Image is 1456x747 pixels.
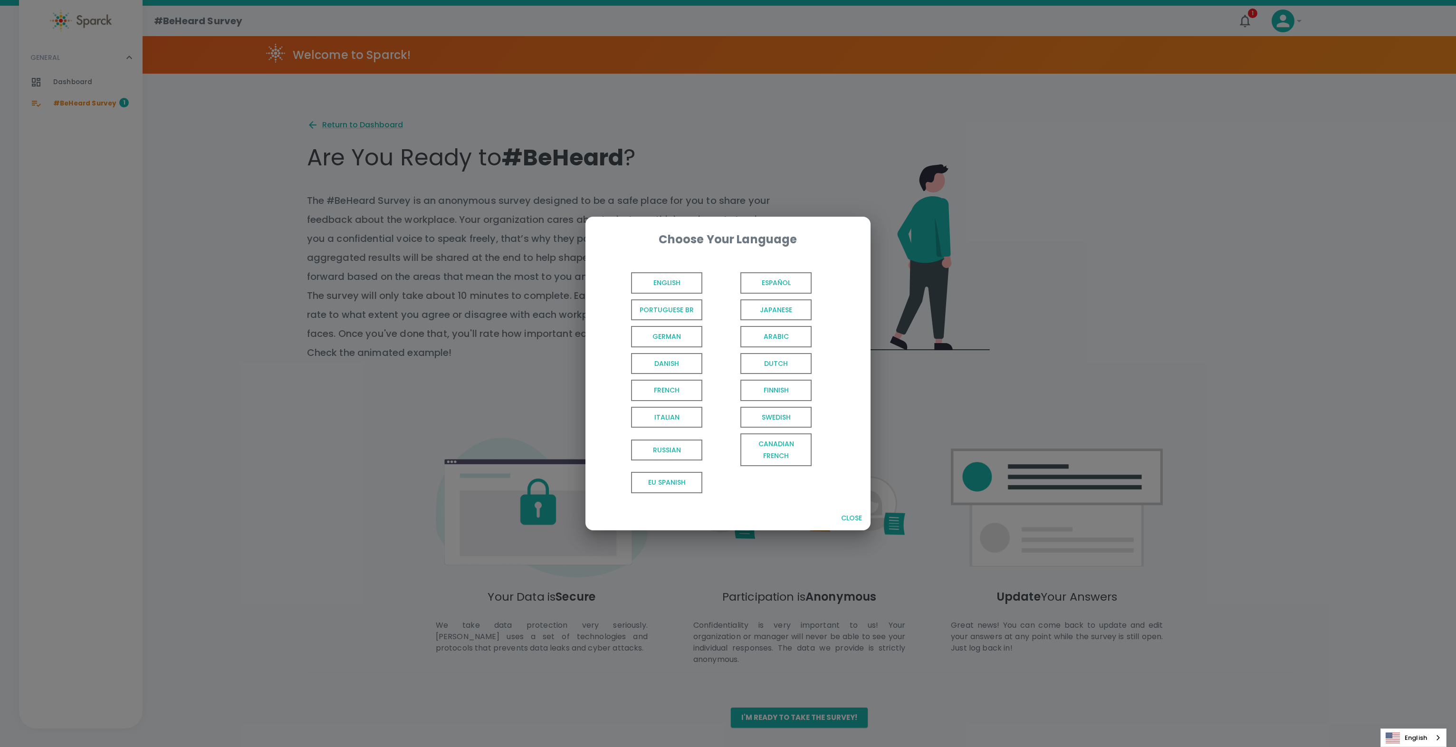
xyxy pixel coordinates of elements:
[597,377,706,404] button: French
[706,377,815,404] button: Finnish
[1380,728,1446,747] div: Language
[706,297,815,324] button: Japanese
[631,407,702,428] span: Italian
[597,350,706,377] button: Danish
[597,269,706,297] button: English
[1380,728,1446,747] aside: Language selected: English
[740,326,812,347] span: Arabic
[631,472,702,493] span: EU Spanish
[706,404,815,431] button: Swedish
[706,350,815,377] button: Dutch
[631,440,702,461] span: Russian
[631,272,702,294] span: English
[631,353,702,374] span: Danish
[631,326,702,347] span: German
[597,404,706,431] button: Italian
[706,269,815,297] button: Español
[597,431,706,469] button: Russian
[740,299,812,321] span: Japanese
[601,232,855,247] div: Choose Your Language
[631,380,702,401] span: French
[706,431,815,469] button: Canadian French
[597,297,706,324] button: Portuguese BR
[706,323,815,350] button: Arabic
[631,299,702,321] span: Portuguese BR
[740,272,812,294] span: Español
[740,380,812,401] span: Finnish
[740,353,812,374] span: Dutch
[1381,729,1446,747] a: English
[740,433,812,466] span: Canadian French
[597,323,706,350] button: German
[836,509,867,527] button: Close
[740,407,812,428] span: Swedish
[597,469,706,496] button: EU Spanish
